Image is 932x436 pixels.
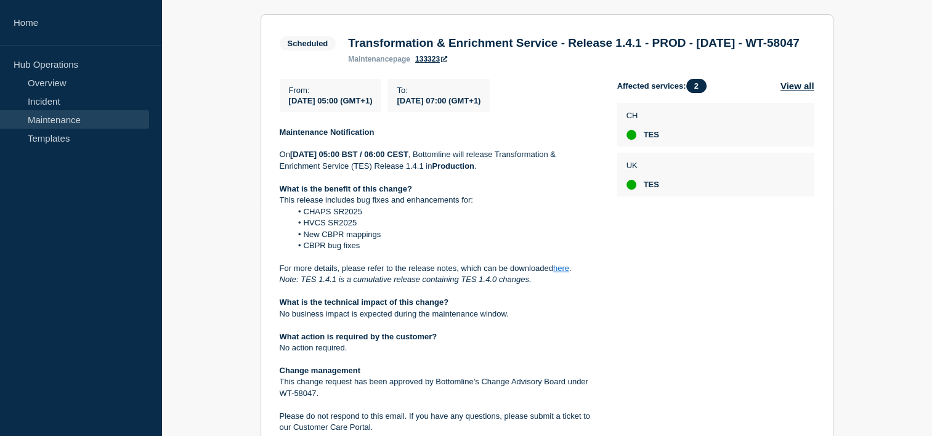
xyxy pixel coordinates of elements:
[415,55,447,63] a: 133323
[280,342,598,353] p: No action required.
[291,229,598,240] li: New CBPR mappings
[280,332,437,341] strong: What action is required by the customer?
[644,180,659,190] span: TES
[432,161,474,171] strong: Production
[626,180,636,190] div: up
[291,217,598,228] li: HVCS SR2025
[280,366,360,375] strong: Change management
[289,86,373,95] p: From :
[686,79,707,93] span: 2
[280,376,598,399] p: This change request has been approved by Bottomline’s Change Advisory Board under WT-58047.
[280,309,598,320] p: No business impact is expected during the maintenance window.
[280,36,336,50] span: Scheduled
[348,36,799,50] h3: Transformation & Enrichment Service - Release 1.4.1 - PROD - [DATE] - WT-58047
[617,79,713,93] span: Affected services:
[626,130,636,140] div: up
[290,150,408,159] strong: [DATE] 05:00 BST / 06:00 CEST
[348,55,393,63] span: maintenance
[626,111,659,120] p: CH
[280,411,598,434] p: Please do not respond to this email. If you have any questions, please submit a ticket to our Cus...
[553,264,569,273] a: here
[280,149,598,172] p: On , Bottomline will release Transformation & Enrichment Service (TES) Release 1.4.1 in .
[291,206,598,217] li: CHAPS SR2025
[280,127,375,137] strong: Maintenance Notification
[289,96,373,105] span: [DATE] 05:00 (GMT+1)
[397,86,480,95] p: To :
[280,184,412,193] strong: What is the benefit of this change?
[280,297,449,307] strong: What is the technical impact of this change?
[291,240,598,251] li: CBPR bug fixes
[280,275,532,284] em: Note: TES 1.4.1 is a cumulative release containing TES 1.4.0 changes.
[280,263,598,274] p: For more details, please refer to the release notes, which can be downloaded .
[348,55,410,63] p: page
[780,79,814,93] button: View all
[397,96,480,105] span: [DATE] 07:00 (GMT+1)
[626,161,659,170] p: UK
[280,195,598,206] p: This release includes bug fixes and enhancements for:
[644,130,659,140] span: TES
